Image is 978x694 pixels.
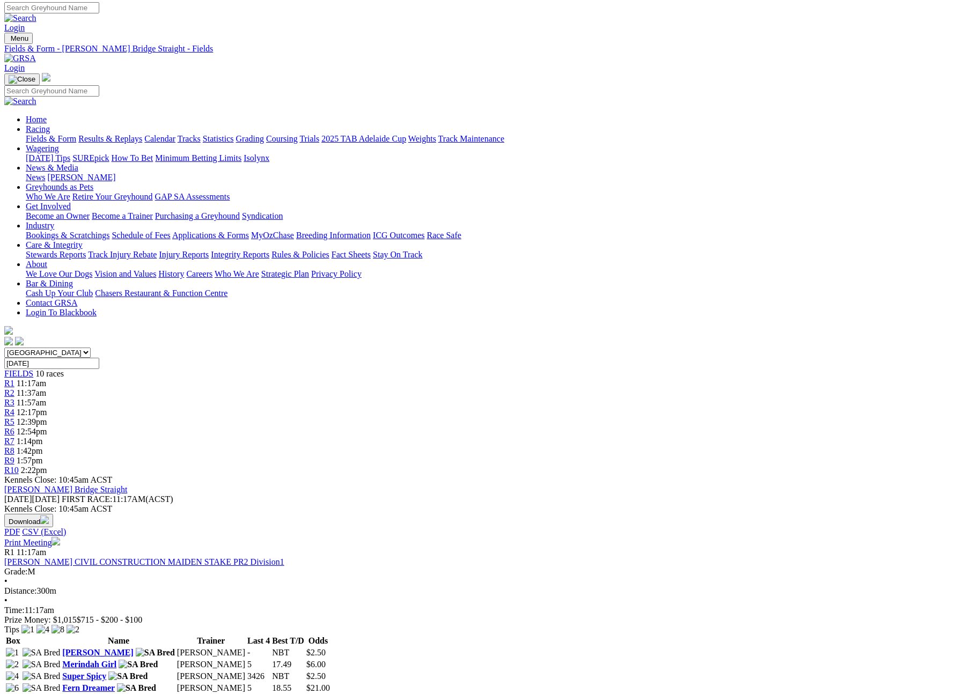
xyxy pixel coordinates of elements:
[4,586,36,595] span: Distance:
[177,683,246,693] td: [PERSON_NAME]
[26,250,974,260] div: Care & Integrity
[299,134,319,143] a: Trials
[4,97,36,106] img: Search
[271,659,305,670] td: 17.49
[26,269,92,278] a: We Love Our Dogs
[306,648,326,657] span: $2.50
[4,625,19,634] span: Tips
[159,250,209,259] a: Injury Reports
[15,337,24,345] img: twitter.svg
[306,671,326,681] span: $2.50
[4,466,19,475] a: R10
[321,134,406,143] a: 2025 TAB Adelaide Cup
[112,153,153,163] a: How To Bet
[26,134,76,143] a: Fields & Form
[26,289,93,298] a: Cash Up Your Club
[47,173,115,182] a: [PERSON_NAME]
[4,527,974,537] div: Download
[4,504,974,514] div: Kennels Close: 10:45am ACST
[4,427,14,436] a: R6
[144,134,175,143] a: Calendar
[26,153,70,163] a: [DATE] Tips
[6,683,19,693] img: 6
[26,202,71,211] a: Get Involved
[26,231,974,240] div: Industry
[95,289,227,298] a: Chasers Restaurant & Function Centre
[4,73,40,85] button: Toggle navigation
[36,625,49,634] img: 4
[4,85,99,97] input: Search
[4,388,14,397] span: R2
[6,648,19,658] img: 1
[26,231,109,240] a: Bookings & Scratchings
[62,636,175,646] th: Name
[311,269,362,278] a: Privacy Policy
[4,615,974,625] div: Prize Money: $1,015
[244,153,269,163] a: Isolynx
[4,379,14,388] a: R1
[4,417,14,426] a: R5
[26,289,974,298] div: Bar & Dining
[178,134,201,143] a: Tracks
[26,134,974,144] div: Racing
[26,163,78,172] a: News & Media
[4,408,14,417] span: R4
[72,153,109,163] a: SUREpick
[26,182,93,191] a: Greyhounds as Pets
[26,240,83,249] a: Care & Integrity
[4,369,33,378] a: FIELDS
[271,636,305,646] th: Best T/D
[26,211,974,221] div: Get Involved
[203,134,234,143] a: Statistics
[4,456,14,465] a: R9
[4,446,14,455] span: R8
[112,231,170,240] a: Schedule of Fees
[186,269,212,278] a: Careers
[23,660,61,669] img: SA Bred
[4,485,127,494] a: [PERSON_NAME] Bridge Straight
[158,269,184,278] a: History
[427,231,461,240] a: Race Safe
[438,134,504,143] a: Track Maintenance
[21,466,47,475] span: 2:22pm
[4,13,36,23] img: Search
[177,647,246,658] td: [PERSON_NAME]
[251,231,294,240] a: MyOzChase
[4,437,14,446] a: R7
[271,671,305,682] td: NBT
[177,636,246,646] th: Trainer
[247,671,270,682] td: 3426
[172,231,249,240] a: Applications & Forms
[6,671,19,681] img: 4
[177,671,246,682] td: [PERSON_NAME]
[62,494,112,504] span: FIRST RACE:
[4,514,53,527] button: Download
[247,636,270,646] th: Last 4
[26,153,974,163] div: Wagering
[4,548,14,557] span: R1
[6,636,20,645] span: Box
[62,671,106,681] a: Super Spicy
[136,648,175,658] img: SA Bred
[266,134,298,143] a: Coursing
[155,211,240,220] a: Purchasing a Greyhound
[247,683,270,693] td: 5
[247,647,270,658] td: -
[26,308,97,317] a: Login To Blackbook
[17,417,47,426] span: 12:39pm
[23,648,61,658] img: SA Bred
[17,398,46,407] span: 11:57am
[4,23,25,32] a: Login
[271,250,329,259] a: Rules & Policies
[62,683,115,692] a: Fern Dreamer
[271,683,305,693] td: 18.55
[77,615,143,624] span: $715 - $200 - $100
[4,2,99,13] input: Search
[4,54,36,63] img: GRSA
[26,192,70,201] a: Who We Are
[4,606,974,615] div: 11:17am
